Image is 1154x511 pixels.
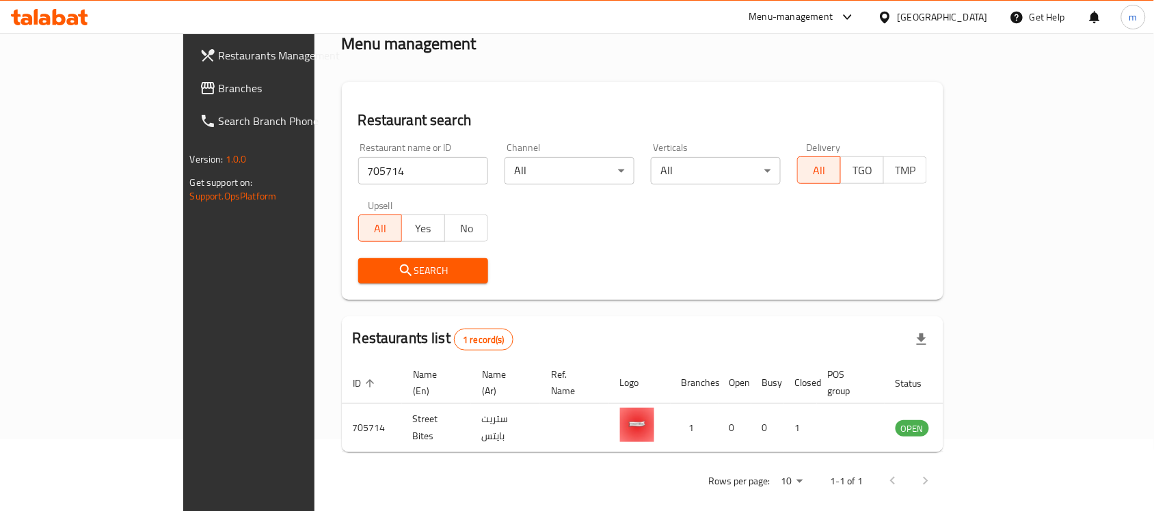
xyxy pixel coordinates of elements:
div: All [505,157,634,184]
span: ID [353,375,379,391]
span: Branches [219,80,365,96]
span: No [451,219,483,238]
span: Yes [407,219,440,238]
button: Search [358,258,488,284]
div: [GEOGRAPHIC_DATA] [898,10,988,25]
th: Closed [784,362,817,404]
button: All [797,156,841,184]
td: 0 [751,404,784,452]
label: Delivery [807,143,841,152]
span: Search Branch Phone [219,113,365,129]
input: Search for restaurant name or ID.. [358,157,488,184]
h2: Restaurant search [358,110,928,130]
span: Restaurants Management [219,47,365,64]
p: Rows per page: [708,473,770,490]
span: Name (Ar) [482,366,524,399]
td: ستريت بايتس [471,404,540,452]
td: 1 [784,404,817,452]
span: POS group [828,366,868,399]
span: Get support on: [190,174,253,191]
span: Ref. Name [551,366,593,399]
span: m [1129,10,1138,25]
p: 1-1 of 1 [830,473,863,490]
h2: Restaurants list [353,328,513,350]
th: Logo [609,362,671,404]
span: TGO [846,161,878,180]
a: Support.OpsPlatform [190,187,277,205]
span: 1.0.0 [226,150,247,168]
th: Open [719,362,751,404]
th: Busy [751,362,784,404]
div: Export file [905,323,938,356]
label: Upsell [368,201,393,210]
button: Yes [401,215,445,242]
button: TGO [840,156,884,184]
a: Search Branch Phone [189,105,376,137]
button: No [444,215,488,242]
div: Rows per page: [775,471,808,492]
div: Total records count [454,329,513,350]
a: Branches [189,72,376,105]
td: Street Bites [402,404,471,452]
span: OPEN [896,421,929,437]
a: Restaurants Management [189,39,376,72]
span: Version: [190,150,224,168]
span: Status [896,375,940,391]
table: enhanced table [342,362,1004,452]
h2: Menu management [342,33,477,55]
button: All [358,215,402,242]
span: All [803,161,835,180]
span: TMP [889,161,922,180]
span: Name (En) [413,366,455,399]
td: 1 [671,404,719,452]
button: TMP [883,156,927,184]
div: All [651,157,781,184]
div: Menu-management [749,9,833,25]
th: Branches [671,362,719,404]
div: OPEN [896,420,929,437]
img: Street Bites [620,408,654,442]
span: All [364,219,397,238]
span: 1 record(s) [455,333,513,346]
td: 0 [719,404,751,452]
span: Search [369,262,477,279]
